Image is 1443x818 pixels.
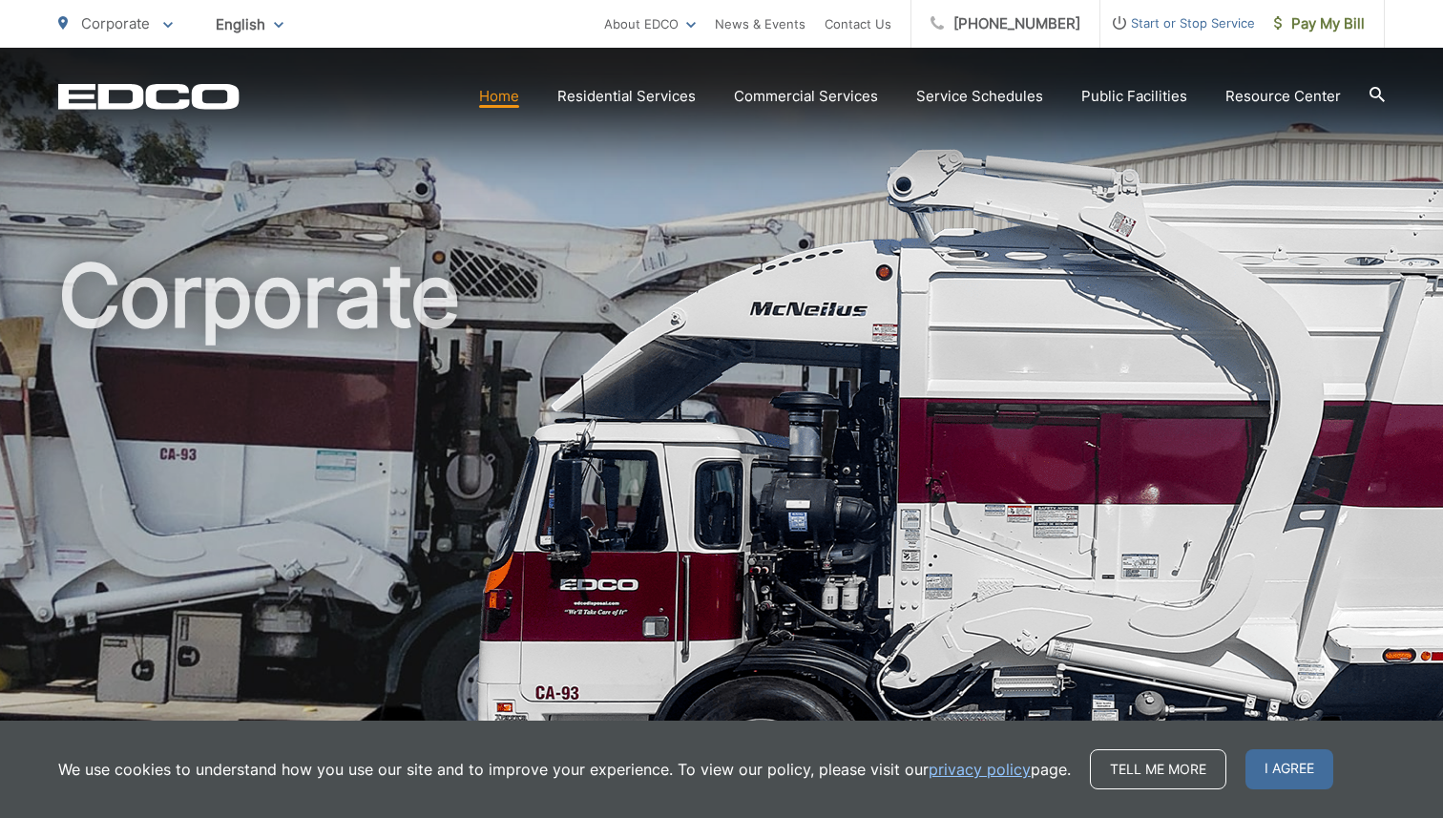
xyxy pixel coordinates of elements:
a: News & Events [715,12,805,35]
a: privacy policy [929,758,1031,781]
a: EDCD logo. Return to the homepage. [58,83,240,110]
a: Contact Us [825,12,891,35]
a: Tell me more [1090,749,1226,789]
span: Pay My Bill [1274,12,1365,35]
a: Service Schedules [916,85,1043,108]
a: Residential Services [557,85,696,108]
a: Commercial Services [734,85,878,108]
p: We use cookies to understand how you use our site and to improve your experience. To view our pol... [58,758,1071,781]
span: I agree [1245,749,1333,789]
a: About EDCO [604,12,696,35]
a: Home [479,85,519,108]
a: Resource Center [1225,85,1341,108]
a: Public Facilities [1081,85,1187,108]
span: English [201,8,298,41]
span: Corporate [81,14,150,32]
